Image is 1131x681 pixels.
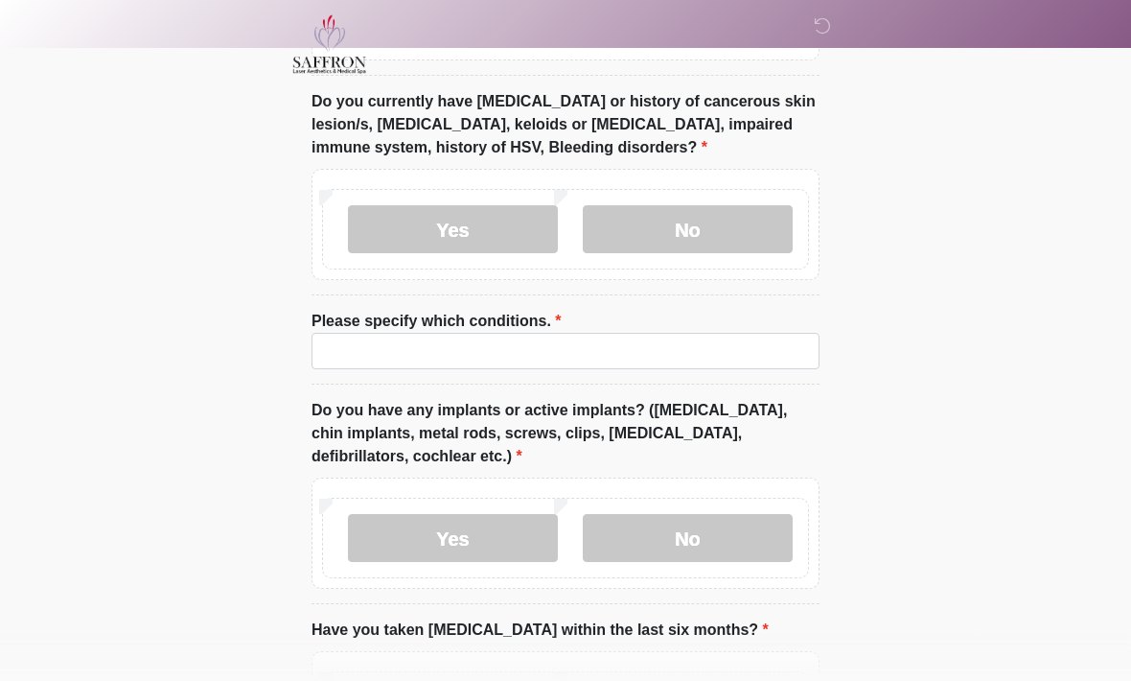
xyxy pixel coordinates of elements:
label: No [583,514,793,562]
label: Yes [348,514,558,562]
label: Have you taken [MEDICAL_DATA] within the last six months? [312,619,769,642]
label: Do you have any implants or active implants? ([MEDICAL_DATA], chin implants, metal rods, screws, ... [312,399,819,468]
label: No [583,205,793,253]
label: Yes [348,205,558,253]
label: Please specify which conditions. [312,310,562,333]
img: Saffron Laser Aesthetics and Medical Spa Logo [292,14,367,74]
label: Do you currently have [MEDICAL_DATA] or history of cancerous skin lesion/s, [MEDICAL_DATA], keloi... [312,90,819,159]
